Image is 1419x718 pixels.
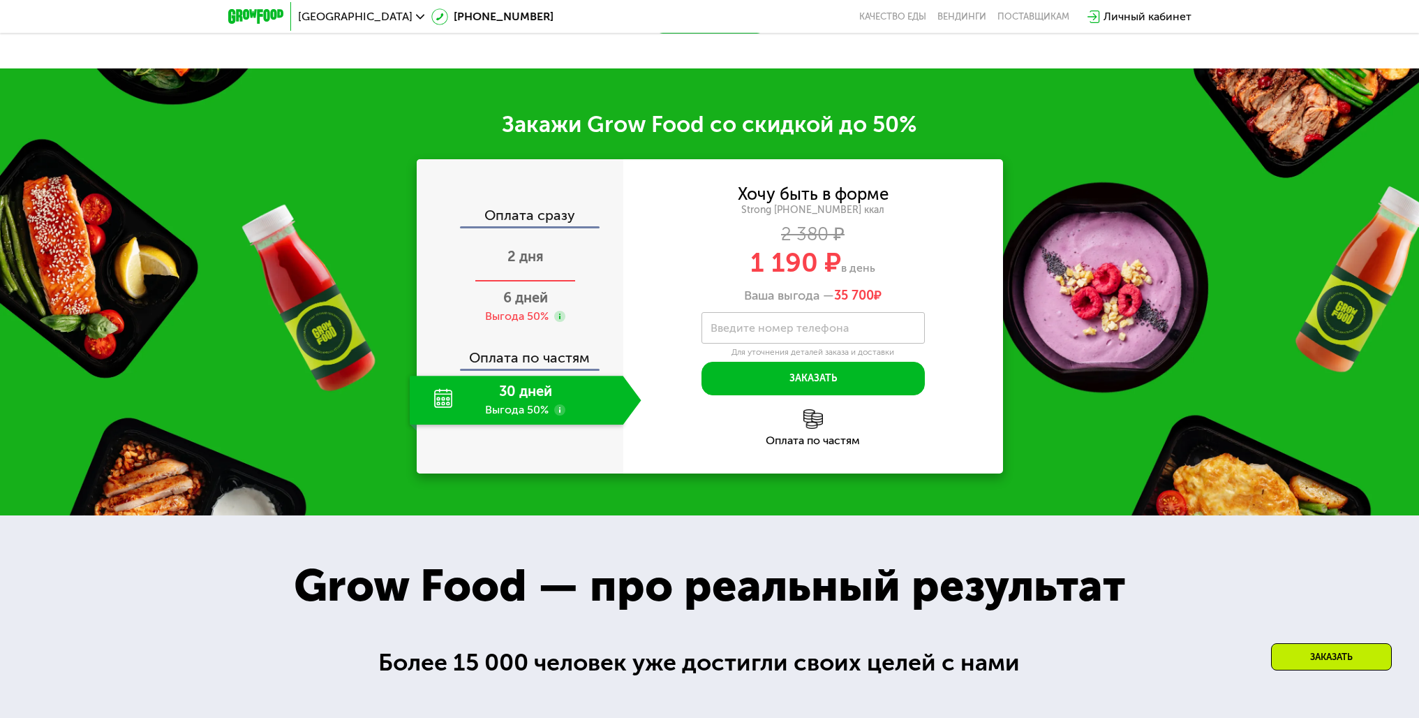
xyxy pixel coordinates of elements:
a: [PHONE_NUMBER] [431,8,554,25]
span: ₽ [834,288,882,304]
div: 2 380 ₽ [623,227,1003,242]
div: Оплата по частям [418,337,623,369]
div: Оплата сразу [418,208,623,226]
span: 6 дней [503,289,548,306]
span: 2 дня [507,248,544,265]
div: Хочу быть в форме [738,186,889,202]
div: Для уточнения деталей заказа и доставки [701,347,925,358]
div: Grow Food — про реальный результат [262,552,1157,620]
div: Strong [PHONE_NUMBER] ккал [623,204,1003,217]
a: Качество еды [859,11,926,22]
span: 35 700 [834,288,874,303]
div: Выгода 50% [485,309,549,324]
div: Ваша выгода — [623,288,1003,304]
img: l6xcnZfty9opOoJh.png [803,409,823,429]
span: в день [841,261,875,274]
label: Введите номер телефона [711,324,849,332]
div: Личный кабинет [1104,8,1191,25]
div: Оплата по частям [623,435,1003,446]
button: Заказать [701,362,925,395]
div: поставщикам [997,11,1069,22]
span: [GEOGRAPHIC_DATA] [298,11,413,22]
div: Более 15 000 человек уже достигли своих целей с нами [378,645,1041,682]
div: Заказать [1271,643,1392,671]
a: Вендинги [937,11,986,22]
span: 1 190 ₽ [750,247,841,279]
